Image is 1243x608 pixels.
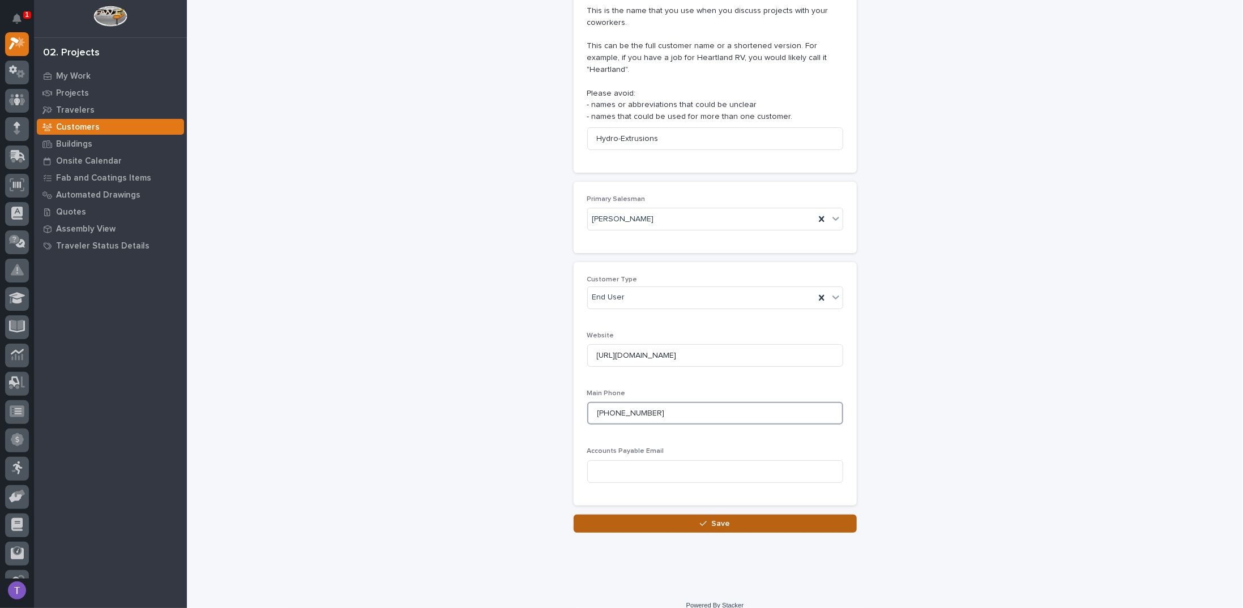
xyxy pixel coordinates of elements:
a: Fab and Coatings Items [34,169,187,186]
p: Onsite Calendar [56,156,122,166]
span: Save [711,519,730,529]
a: Projects [34,84,187,101]
a: Traveler Status Details [34,237,187,254]
p: Automated Drawings [56,190,140,200]
a: Onsite Calendar [34,152,187,169]
a: Travelers [34,101,187,118]
span: Accounts Payable Email [587,448,664,455]
p: Projects [56,88,89,99]
span: Primary Salesman [587,196,646,203]
a: Automated Drawings [34,186,187,203]
p: 1 [25,11,29,19]
p: Assembly View [56,224,116,234]
p: Buildings [56,139,92,149]
span: Customer Type [587,276,638,283]
button: Notifications [5,7,29,31]
span: End User [592,292,625,303]
div: 02. Projects [43,47,100,59]
a: Quotes [34,203,187,220]
p: This is the name that you use when you discuss projects with your coworkers. This can be the full... [587,5,843,123]
span: Website [587,332,614,339]
div: Notifications1 [14,14,29,32]
span: [PERSON_NAME] [592,213,654,225]
a: Assembly View [34,220,187,237]
p: Customers [56,122,100,132]
a: Buildings [34,135,187,152]
a: Customers [34,118,187,135]
p: Travelers [56,105,95,115]
p: My Work [56,71,91,82]
span: Main Phone [587,390,626,397]
p: Quotes [56,207,86,217]
a: My Work [34,67,187,84]
button: users-avatar [5,579,29,602]
img: Workspace Logo [93,6,127,27]
button: Save [574,515,857,533]
p: Traveler Status Details [56,241,149,251]
p: Fab and Coatings Items [56,173,151,183]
